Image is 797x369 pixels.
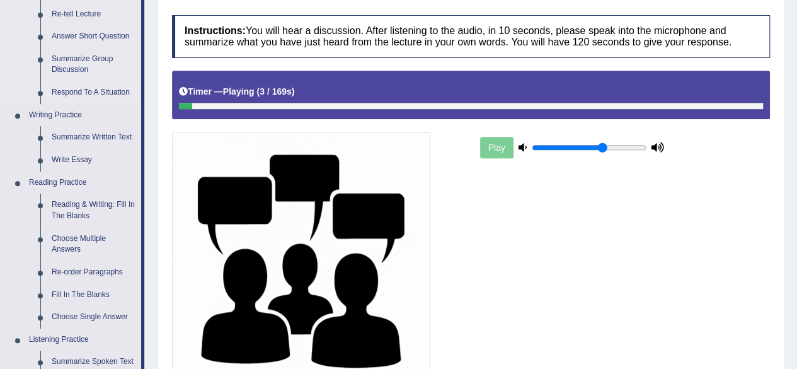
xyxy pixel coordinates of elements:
[46,48,141,81] a: Summarize Group Discussion
[23,329,141,351] a: Listening Practice
[46,261,141,284] a: Re-order Paragraphs
[292,86,295,97] b: )
[46,3,141,26] a: Re-tell Lecture
[46,81,141,104] a: Respond To A Situation
[46,284,141,307] a: Fill In The Blanks
[23,172,141,194] a: Reading Practice
[46,194,141,227] a: Reading & Writing: Fill In The Blanks
[179,87,294,97] h5: Timer —
[46,25,141,48] a: Answer Short Question
[256,86,260,97] b: (
[185,25,246,36] b: Instructions:
[223,86,255,97] b: Playing
[260,86,292,97] b: 3 / 169s
[23,104,141,127] a: Writing Practice
[46,306,141,329] a: Choose Single Answer
[46,126,141,149] a: Summarize Written Text
[46,228,141,261] a: Choose Multiple Answers
[172,15,770,57] h4: You will hear a discussion. After listening to the audio, in 10 seconds, please speak into the mi...
[46,149,141,172] a: Write Essay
